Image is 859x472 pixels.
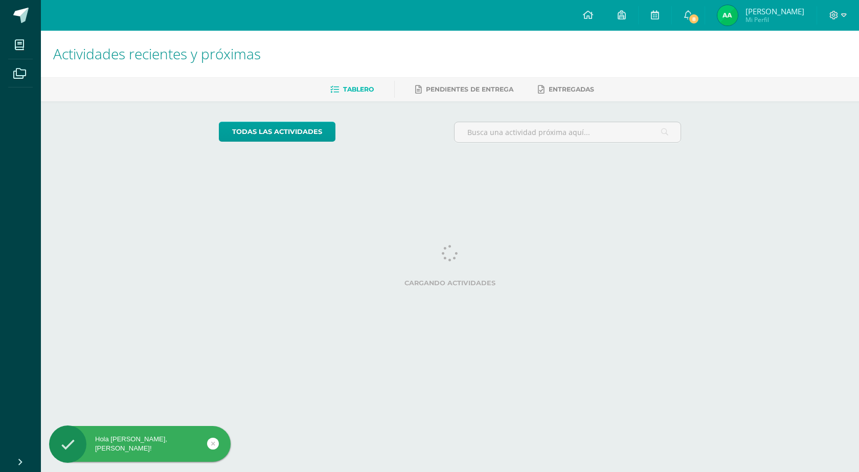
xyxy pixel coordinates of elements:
[745,6,804,16] span: [PERSON_NAME]
[538,81,594,98] a: Entregadas
[219,279,682,287] label: Cargando actividades
[745,15,804,24] span: Mi Perfil
[426,85,513,93] span: Pendientes de entrega
[53,44,261,63] span: Actividades recientes y próximas
[330,81,374,98] a: Tablero
[549,85,594,93] span: Entregadas
[49,435,231,453] div: Hola [PERSON_NAME], [PERSON_NAME]!
[219,122,335,142] a: todas las Actividades
[415,81,513,98] a: Pendientes de entrega
[688,13,699,25] span: 8
[717,5,738,26] img: a00a7e7859fded4d0f43e4f2906dd786.png
[455,122,681,142] input: Busca una actividad próxima aquí...
[343,85,374,93] span: Tablero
